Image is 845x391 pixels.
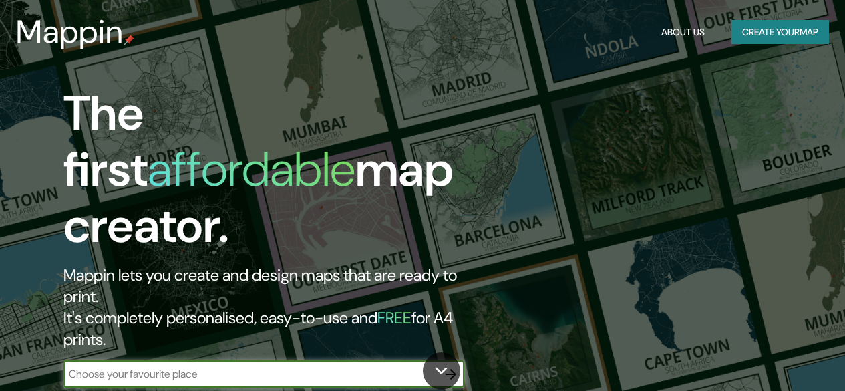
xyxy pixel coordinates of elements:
[377,307,411,328] h5: FREE
[124,35,134,45] img: mappin-pin
[63,265,486,350] h2: Mappin lets you create and design maps that are ready to print. It's completely personalised, eas...
[63,366,438,382] input: Choose your favourite place
[16,13,124,51] h3: Mappin
[731,20,829,45] button: Create yourmap
[148,138,355,201] h1: affordable
[63,86,486,265] h1: The first map creator.
[656,20,710,45] button: About Us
